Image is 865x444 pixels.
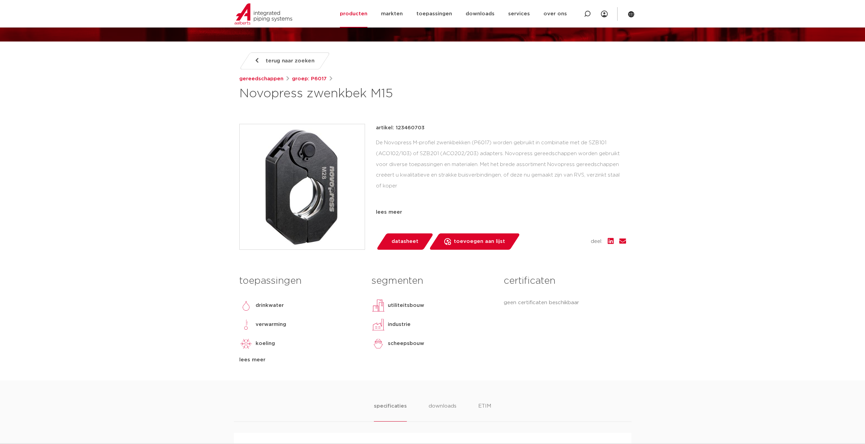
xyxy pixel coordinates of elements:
[266,55,314,66] span: terug naar zoeken
[388,320,411,329] p: industrie
[388,340,424,348] p: scheepsbouw
[591,237,602,246] span: deel:
[239,318,253,331] img: verwarming
[240,124,365,249] img: Product Image for Novopress zwenkbek M15
[239,86,495,102] h1: Novopress zwenkbek M15
[239,299,253,312] img: drinkwater
[256,320,286,329] p: verwarming
[256,301,284,310] p: drinkwater
[429,402,456,422] li: downloads
[239,274,361,288] h3: toepassingen
[376,137,626,205] div: De Novopress M-profiel zwenkbekken (P6017) worden gebruikt in combinatie met de SZB101 (ACO102/10...
[239,52,330,69] a: terug naar zoeken
[239,337,253,350] img: koeling
[388,301,424,310] p: utiliteitsbouw
[371,337,385,350] img: scheepsbouw
[371,299,385,312] img: utiliteitsbouw
[392,236,418,247] span: datasheet
[478,402,491,422] li: ETIM
[371,274,494,288] h3: segmenten
[239,75,283,83] a: gereedschappen
[239,356,361,364] div: lees meer
[504,274,626,288] h3: certificaten
[376,202,626,213] li: geschikt voor VSH XPress (M-profiel)
[376,233,434,250] a: datasheet
[504,299,626,307] p: geen certificaten beschikbaar
[454,236,505,247] span: toevoegen aan lijst
[376,124,425,132] p: artikel: 123460703
[371,318,385,331] img: industrie
[376,208,626,216] div: lees meer
[256,340,275,348] p: koeling
[292,75,327,83] a: groep: P6017
[374,402,406,422] li: specificaties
